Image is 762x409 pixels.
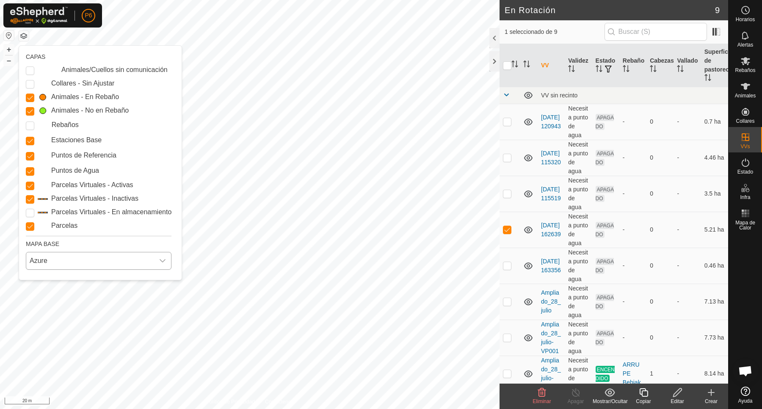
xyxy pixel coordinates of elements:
a: [DATE] 115519 [541,186,561,202]
label: Parcelas Virtuales - Activas [51,180,133,190]
a: Ampliado_28_julio [541,289,561,314]
a: [DATE] 162639 [541,222,561,238]
span: Eliminar [533,398,551,404]
p-sorticon: Activar para ordenar [511,62,518,69]
div: - [623,261,643,270]
div: MAPA BASE [26,236,171,249]
th: Estado [592,44,619,87]
p-sorticon: Activar para ordenar [677,66,684,73]
p-sorticon: Activar para ordenar [596,66,602,73]
td: - [674,356,701,392]
td: 7.73 ha [701,320,728,356]
label: Animales - No en Rebaño [51,105,129,116]
td: Necesita punto de agua [565,140,592,176]
label: Animales/Cuellos sin comunicación [61,65,168,75]
span: Animales [735,93,756,98]
p-sorticon: Activar para ordenar [650,66,657,73]
div: - [623,297,643,306]
a: Ampliado_28_julio-VP001 [541,321,561,354]
label: Rebaños [52,120,79,130]
p-sorticon: Activar para ordenar [568,66,575,73]
div: - [623,153,643,162]
td: - [674,212,701,248]
span: 9 [715,4,720,17]
span: 1 seleccionado de 9 [505,28,605,36]
span: APAGADO [596,114,614,130]
td: 7.13 ha [701,284,728,320]
td: Necesita punto de agua [565,248,592,284]
button: – [4,55,14,66]
td: - [674,176,701,212]
label: Animales - En Rebaño [51,92,119,102]
td: 0 [646,248,674,284]
td: Necesita punto de agua [565,212,592,248]
td: - [674,104,701,140]
a: Contáctenos [265,398,293,406]
td: 0 [646,104,674,140]
label: Collares - Sin Ajustar [51,78,114,88]
div: - [623,225,643,234]
input: Buscar (S) [605,23,707,41]
span: Collares [736,119,754,124]
label: Puntos de Referencia [51,150,116,160]
label: Parcelas Virtuales - Inactivas [51,193,138,204]
span: Estado [737,169,753,174]
th: Validez [565,44,592,87]
span: Mapa de Calor [731,220,760,230]
div: Crear [694,398,728,405]
td: 4.46 ha [701,140,728,176]
span: P6 [85,11,92,20]
div: VV sin recinto [541,92,725,99]
span: APAGADO [596,258,614,274]
p-sorticon: Activar para ordenar [623,66,629,73]
div: Copiar [627,398,660,405]
th: Superficie de pastoreo [701,44,728,87]
td: Necesita punto de agua [565,320,592,356]
th: Cabezas [646,44,674,87]
td: - [674,248,701,284]
span: APAGADO [596,186,614,202]
div: - [623,333,643,342]
td: Necesita punto de agua [565,356,592,392]
span: APAGADO [596,294,614,310]
div: ARRUPE Behiak [623,360,643,387]
a: Ayuda [729,383,762,407]
div: Apagar [559,398,593,405]
span: Alertas [737,42,753,47]
td: - [674,284,701,320]
button: Capas del Mapa [19,31,29,41]
span: APAGADO [596,222,614,238]
td: 3.5 ha [701,176,728,212]
a: [DATE] 120943 [541,114,561,130]
div: - [623,117,643,126]
div: dropdown trigger [154,252,171,269]
th: Rebaño [619,44,646,87]
a: [DATE] 163356 [541,258,561,274]
span: Azure [26,252,154,269]
span: Horarios [736,17,755,22]
td: Necesita punto de agua [565,104,592,140]
td: 0 [646,320,674,356]
a: [DATE] 115320 [541,150,561,166]
td: 0 [646,140,674,176]
label: Parcelas [51,221,77,231]
h2: En Rotación [505,5,715,15]
td: 5.21 ha [701,212,728,248]
td: 0.46 ha [701,248,728,284]
td: - [674,320,701,356]
span: Infra [740,195,750,200]
th: Vallado [674,44,701,87]
label: Estaciones Base [51,135,102,145]
div: Editar [660,398,694,405]
p-sorticon: Activar para ordenar [704,75,711,82]
span: Rebaños [735,68,755,73]
a: Ampliado_28_julio-VP002 [541,357,561,390]
button: + [4,44,14,55]
span: APAGADO [596,330,614,346]
button: Restablecer Mapa [4,30,14,41]
span: Ayuda [738,398,753,403]
td: 8.14 ha [701,356,728,392]
td: 0.7 ha [701,104,728,140]
td: - [674,140,701,176]
div: - [623,189,643,198]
